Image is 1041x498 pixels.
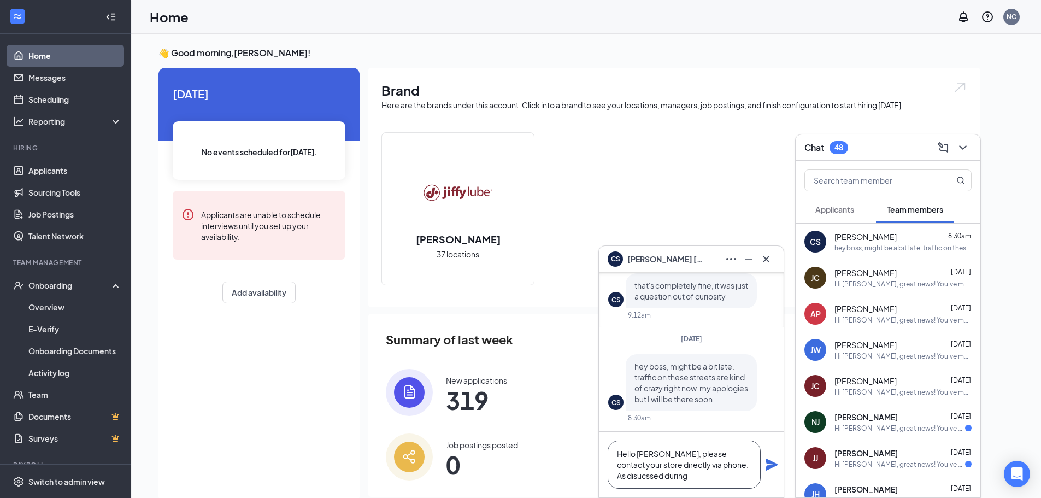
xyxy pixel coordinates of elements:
[611,295,621,304] div: CS
[834,448,898,459] span: [PERSON_NAME]
[13,460,120,470] div: Payroll
[937,141,950,154] svg: ComposeMessage
[811,272,820,283] div: JC
[834,424,965,433] div: Hi [PERSON_NAME], great news! You've moved to the next stage of the application. We'd like to inv...
[105,11,116,22] svg: Collapse
[446,375,507,386] div: New applications
[951,304,971,312] span: [DATE]
[202,146,317,158] span: No events scheduled for [DATE] .
[834,267,897,278] span: [PERSON_NAME]
[386,330,513,349] span: Summary of last week
[722,250,740,268] button: Ellipses
[834,279,972,289] div: Hi [PERSON_NAME], great news! You've moved to the next stage of the application. We'd like to inv...
[834,460,965,469] div: Hi [PERSON_NAME], great news! You've moved to the next stage of the application. We'd like to inv...
[951,376,971,384] span: [DATE]
[13,143,120,153] div: Hiring
[834,143,843,152] div: 48
[446,390,507,410] span: 319
[181,208,195,221] svg: Error
[957,10,970,24] svg: Notifications
[956,176,965,185] svg: MagnifyingGlass
[725,253,738,266] svg: Ellipses
[437,248,479,260] span: 37 locations
[834,231,897,242] span: [PERSON_NAME]
[28,160,122,181] a: Applicants
[887,204,943,214] span: Team members
[834,243,972,253] div: hey boss, might be a bit late. traffic on these streets are kind of crazy right now. my apologies...
[815,204,854,214] span: Applicants
[981,10,994,24] svg: QuestionInfo
[742,253,755,266] svg: Minimize
[681,335,702,343] span: [DATE]
[28,181,122,203] a: Sourcing Tools
[446,440,518,450] div: Job postings posted
[740,250,757,268] button: Minimize
[28,318,122,340] a: E-Verify
[834,315,972,325] div: Hi [PERSON_NAME], great news! You've moved to the next stage of the application. We'd like to inv...
[28,225,122,247] a: Talent Network
[951,484,971,493] span: [DATE]
[757,250,775,268] button: Cross
[28,203,122,225] a: Job Postings
[28,340,122,362] a: Onboarding Documents
[28,406,122,427] a: DocumentsCrown
[954,139,972,156] button: ChevronDown
[611,398,621,407] div: CS
[608,441,761,489] textarea: Hello [PERSON_NAME], please contact your store directly via phone. As disucssed during
[446,455,518,474] span: 0
[834,351,972,361] div: Hi [PERSON_NAME], great news! You've moved to the next stage of the application. We'd like to inv...
[627,253,704,265] span: [PERSON_NAME] [PERSON_NAME]
[834,484,898,495] span: [PERSON_NAME]
[28,362,122,384] a: Activity log
[951,412,971,420] span: [DATE]
[634,280,748,301] span: that's completely fine, it was just a question out of curiosity
[1004,461,1030,487] div: Open Intercom Messenger
[810,344,821,355] div: JW
[765,458,778,471] svg: Plane
[423,158,493,228] img: Jiffy Lube
[28,67,122,89] a: Messages
[28,280,113,291] div: Onboarding
[173,85,345,102] span: [DATE]
[805,170,934,191] input: Search team member
[381,81,967,99] h1: Brand
[13,258,120,267] div: Team Management
[934,139,952,156] button: ComposeMessage
[13,280,24,291] svg: UserCheck
[628,310,651,320] div: 9:12am
[28,427,122,449] a: SurveysCrown
[405,232,511,246] h2: [PERSON_NAME]
[813,453,818,464] div: JJ
[956,141,969,154] svg: ChevronDown
[381,99,967,110] div: Here are the brands under this account. Click into a brand to see your locations, managers, job p...
[634,361,748,404] span: hey boss, might be a bit late. traffic on these streets are kind of crazy right now. my apologies...
[28,296,122,318] a: Overview
[834,412,898,423] span: [PERSON_NAME]
[951,448,971,456] span: [DATE]
[28,45,122,67] a: Home
[201,208,337,242] div: Applicants are unable to schedule interviews until you set up your availability.
[13,476,24,487] svg: Settings
[804,142,824,154] h3: Chat
[150,8,189,26] h1: Home
[628,413,651,423] div: 8:30am
[760,253,773,266] svg: Cross
[834,376,897,386] span: [PERSON_NAME]
[951,268,971,276] span: [DATE]
[834,388,972,397] div: Hi [PERSON_NAME], great news! You've moved to the next stage of the application. We'd like to inv...
[811,380,820,391] div: JC
[834,339,897,350] span: [PERSON_NAME]
[810,308,821,319] div: AP
[811,417,820,427] div: NJ
[834,303,897,314] span: [PERSON_NAME]
[28,476,105,487] div: Switch to admin view
[948,232,971,240] span: 8:30am
[810,236,821,247] div: CS
[28,384,122,406] a: Team
[222,282,296,303] button: Add availability
[953,81,967,93] img: open.6027fd2a22e1237b5b06.svg
[158,47,980,59] h3: 👋 Good morning, [PERSON_NAME] !
[28,89,122,110] a: Scheduling
[13,116,24,127] svg: Analysis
